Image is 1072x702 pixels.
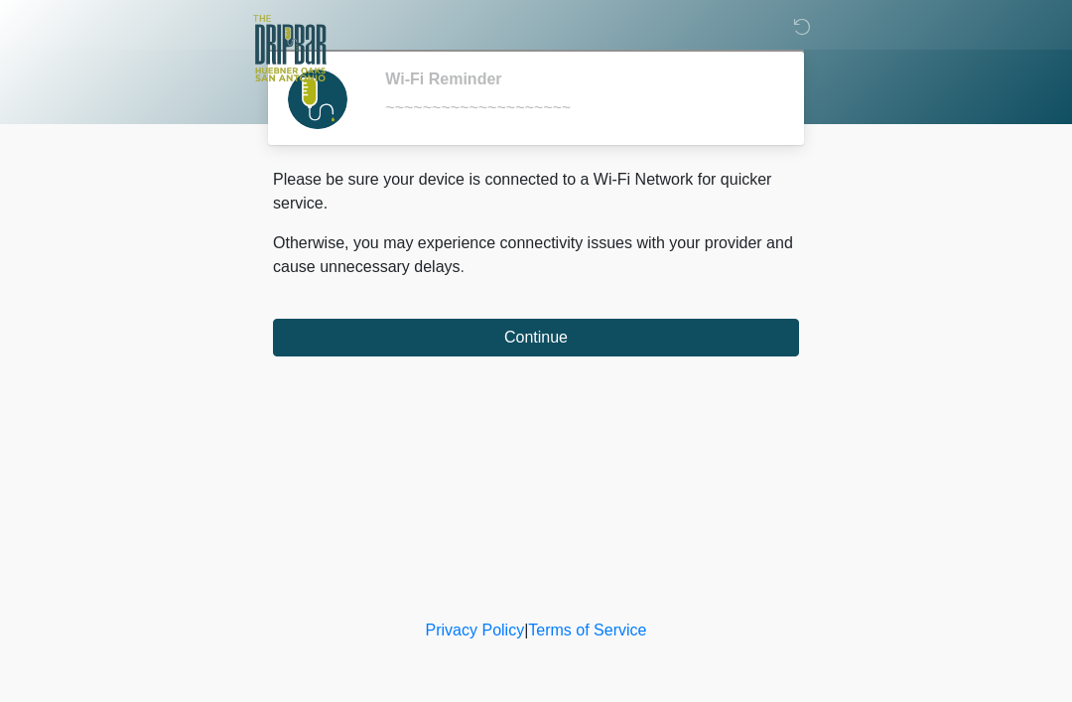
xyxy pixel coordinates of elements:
a: | [524,622,528,638]
p: Otherwise, you may experience connectivity issues with your provider and cause unnecessary delays [273,231,799,279]
div: ~~~~~~~~~~~~~~~~~~~~ [385,96,769,120]
img: The DRIPBaR - The Strand at Huebner Oaks Logo [253,15,327,81]
button: Continue [273,319,799,356]
span: . [461,258,465,275]
a: Terms of Service [528,622,646,638]
p: Please be sure your device is connected to a Wi-Fi Network for quicker service. [273,168,799,215]
img: Agent Avatar [288,70,347,129]
a: Privacy Policy [426,622,525,638]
